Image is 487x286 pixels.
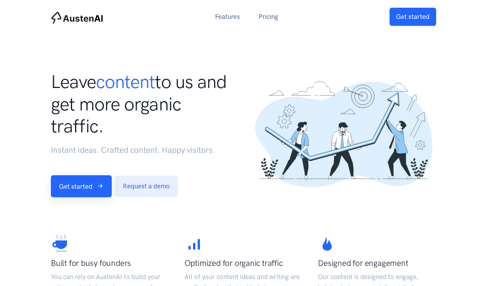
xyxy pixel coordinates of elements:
a: Get started [51,175,112,197]
span: content [96,71,155,93]
h3: Built for busy founders [51,257,169,269]
h3: Optimized for organic traffic [185,257,303,269]
a: Features [206,8,249,25]
img: ... [251,72,436,196]
a: Request a demo [115,176,178,197]
h3: Designed for engagement [318,257,436,269]
a: Pricing [249,8,287,25]
h1: Leave to us and get more organic traffic. [51,71,236,137]
a: Get started [390,8,436,26]
p: Instant ideas. Crafted content. Happy visitors. [51,144,236,157]
img: AustenAI Home [51,12,103,24]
